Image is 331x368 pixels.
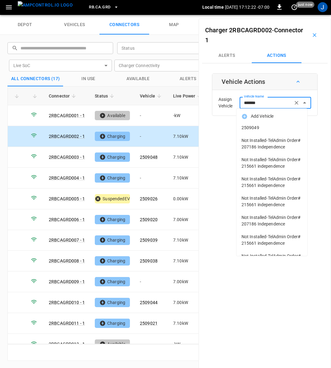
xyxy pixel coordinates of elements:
[95,298,130,307] div: Charging
[168,271,209,292] td: 7.00 kW
[49,217,85,222] a: 2RBCAGRD006 - 1
[49,175,85,180] a: 2RBCAGRD004 - 1
[168,230,209,251] td: 7.10 kW
[95,194,130,203] div: SuspendedEV
[218,96,240,109] p: Assign Vehicle
[205,26,272,34] a: Charger 2RBCAGRD002
[140,196,158,201] a: 2509026
[49,342,85,347] a: 2RBCAGRD012 - 1
[168,292,209,313] td: 7.00 kW
[49,258,85,263] a: 2RBCAGRD008 - 1
[49,196,85,201] a: 2RBCAGRD005 - 1
[89,4,110,11] span: RB.CA.GRD
[244,94,264,99] label: Vehicle Name
[18,1,73,9] img: ampcontrol.io logo
[140,155,158,160] a: 2509048
[225,4,269,10] p: [DATE] 17:12:22 -07:00
[49,155,85,160] a: 2RBCAGRD003 - 1
[7,71,64,86] button: All Connectors (17)
[168,168,209,189] td: 7.10 kW
[49,92,78,100] span: Connector
[95,256,130,266] div: Charging
[135,126,168,147] td: -
[99,15,149,35] a: connectors
[49,238,85,243] a: 2RBCAGRD007 - 1
[135,105,168,126] td: -
[252,48,301,63] button: Actions
[95,173,130,183] div: Charging
[241,137,302,150] span: Not Installed-TelAdmin Order# 207186 Independence
[95,319,130,328] div: Charging
[49,113,85,118] a: 2RBCAGRD001 - 1
[202,48,328,63] div: Connectors submenus tabs
[168,313,209,334] td: 7.10 kW
[251,113,274,120] p: Add Vehicle
[140,217,158,222] a: 2509020
[49,134,85,139] a: 2RBCAGRD002 - 1
[205,25,305,45] h6: -
[95,339,130,349] div: Available
[168,189,209,209] td: 0.00 kW
[95,111,130,120] div: Available
[95,92,116,100] span: Status
[300,98,309,107] button: Close
[135,334,168,355] td: -
[168,209,209,230] td: 7.00 kW
[135,168,168,189] td: -
[49,321,85,326] a: 2RBCAGRD011 - 1
[49,300,85,305] a: 2RBCAGRD010 - 1
[241,214,302,227] span: Not Installed-TelAdmin Order# 207186 Independence
[168,334,209,355] td: - kW
[168,126,209,147] td: 7.10 kW
[292,98,301,107] button: Clear
[202,4,224,10] p: Local time
[140,300,158,305] a: 2509044
[135,271,168,292] td: -
[95,152,130,162] div: Charging
[168,105,209,126] td: - kW
[241,157,302,170] span: Not Installed-TelAdmin Order# 215661 independence
[241,176,302,189] span: Not Installed-TelAdmin Order# 215661 independence
[289,2,299,12] button: set refresh interval
[241,195,302,208] span: Not Installed-TelAdmin Order# 215661 independence
[168,147,209,168] td: 7.10 kW
[95,132,130,141] div: Charging
[296,2,315,8] span: just now
[241,253,302,266] span: Not Installed-TelAdmin Order# 215661 independence
[241,234,302,247] span: Not Installed-TelAdmin Order# 215661 independence
[140,238,158,243] a: 2509039
[149,15,199,35] a: map
[140,92,163,100] span: Vehicle
[113,71,163,86] button: Available
[140,321,158,326] a: 2509021
[50,15,99,35] a: vehicles
[49,279,85,284] a: 2RBCAGRD009 - 1
[140,258,158,263] a: 2509038
[163,71,213,86] button: Alerts
[318,2,328,12] div: profile-icon
[202,48,252,63] button: Alerts
[64,71,113,86] button: in use
[173,92,204,100] span: Live Power
[95,277,130,286] div: Charging
[95,235,130,245] div: Charging
[95,215,130,224] div: Charging
[168,251,209,271] td: 7.10 kW
[241,125,302,131] span: 2509049
[222,77,265,87] h6: Vehicle Actions
[86,1,121,13] button: RB.CA.GRD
